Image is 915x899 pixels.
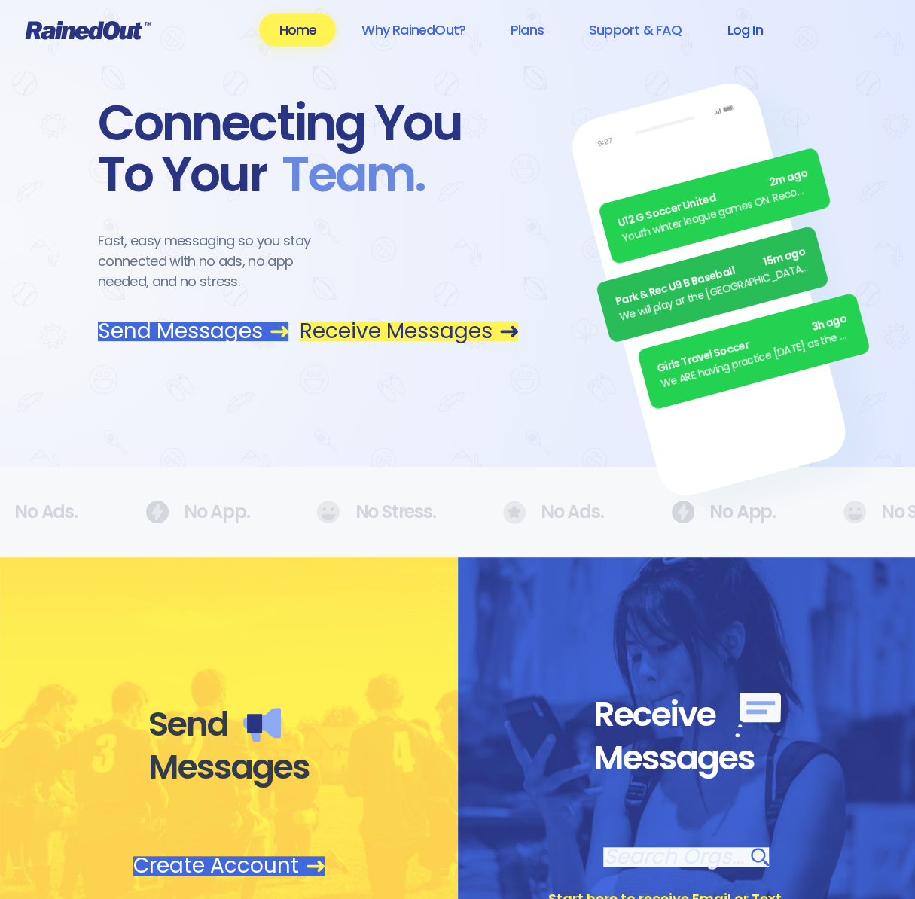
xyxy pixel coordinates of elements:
div: No App. [671,501,752,523]
div: No App. [145,501,227,523]
div: Fast, easy messaging so you stay connected with no ads, no app needed, and no stress. [98,230,339,291]
span: 3h ago [810,311,849,336]
img: No Ads. [316,501,340,523]
span: Team . [267,149,425,200]
div: Receive [593,693,780,737]
div: Messages [593,737,780,779]
div: We ARE having practice [DATE] as the sun is finally out. [660,326,853,392]
span: 2m ago [767,166,810,191]
div: Girls Travel Soccer [655,311,849,377]
a: Search Orgs… [603,847,769,867]
div: Park & Rec U9 B Baseball [614,244,807,310]
a: Send Messages [98,322,288,341]
a: Support & FAQ [569,13,701,47]
div: We will play at the [GEOGRAPHIC_DATA]. Wear white, be at the field by 5pm. [618,259,812,325]
img: No Ads. [843,501,866,523]
div: Messages [148,746,310,788]
a: Receive Messages [300,322,518,341]
a: Log In [707,13,782,47]
a: Plans [491,13,563,47]
span: 15m ago [762,244,807,270]
div: U12 G Soccer United [616,166,810,232]
div: Send [148,703,310,745]
img: Send messages [243,708,281,742]
img: No Ads. [671,501,694,523]
img: No Ads. [503,501,526,524]
img: No Ads. [145,501,169,523]
a: Why RainedOut? [342,13,485,47]
div: No Ads. [503,501,581,524]
div: Youth winter league games ON. Recommend running shoes/sneakers for players as option for footwear. [621,181,814,247]
div: Connecting You To Your [98,98,518,200]
a: Create Account [133,856,325,876]
a: Home [259,13,336,47]
img: Receive messages [735,693,781,737]
div: No Stress. [316,501,412,523]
